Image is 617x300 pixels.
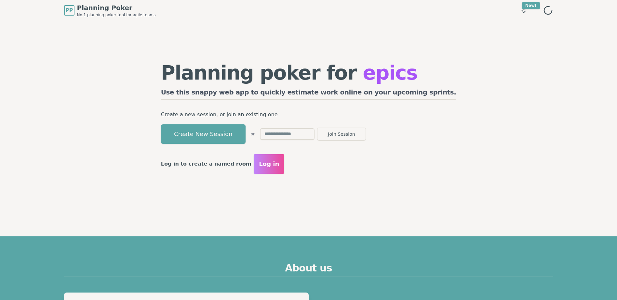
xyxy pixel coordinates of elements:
span: No.1 planning poker tool for agile teams [77,12,156,18]
h1: Planning poker for [161,63,456,82]
h2: About us [64,262,553,277]
h2: Use this snappy web app to quickly estimate work online on your upcoming sprints. [161,88,456,100]
span: or [251,131,255,137]
span: epics [363,61,417,84]
button: New! [518,5,530,16]
span: Planning Poker [77,3,156,12]
span: PP [65,6,73,14]
a: PPPlanning PokerNo.1 planning poker tool for agile teams [64,3,156,18]
p: Log in to create a named room [161,159,251,169]
p: Create a new session, or join an existing one [161,110,456,119]
button: Join Session [317,128,366,141]
button: Log in [254,154,284,174]
button: Create New Session [161,124,246,144]
div: New! [522,2,540,9]
span: Log in [259,159,279,169]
